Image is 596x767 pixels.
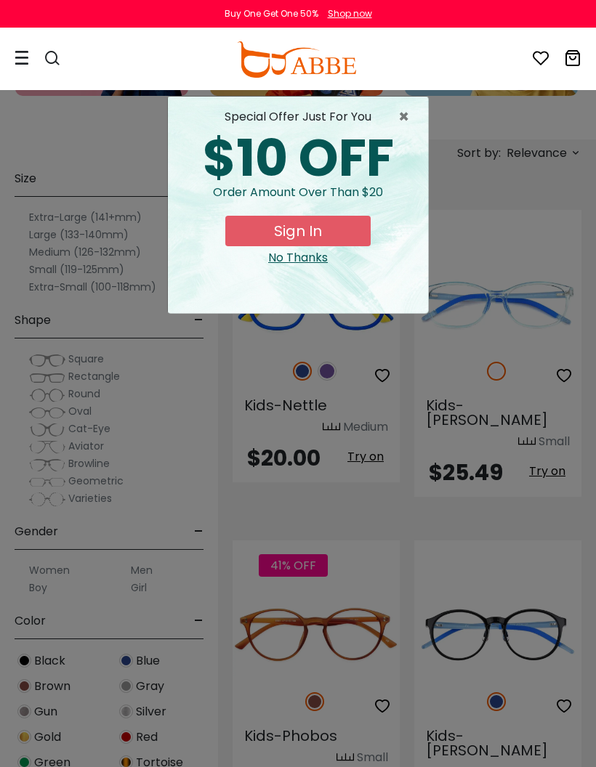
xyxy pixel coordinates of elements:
[225,216,371,246] button: Sign In
[180,249,416,267] div: Close
[180,108,416,126] div: special offer just for you
[237,41,356,78] img: abbeglasses.com
[180,133,416,184] div: $10 OFF
[225,7,318,20] div: Buy One Get One 50%
[398,108,416,126] button: Close
[328,7,372,20] div: Shop now
[398,108,416,126] span: ×
[180,184,416,216] div: Order amount over than $20
[321,7,372,20] a: Shop now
